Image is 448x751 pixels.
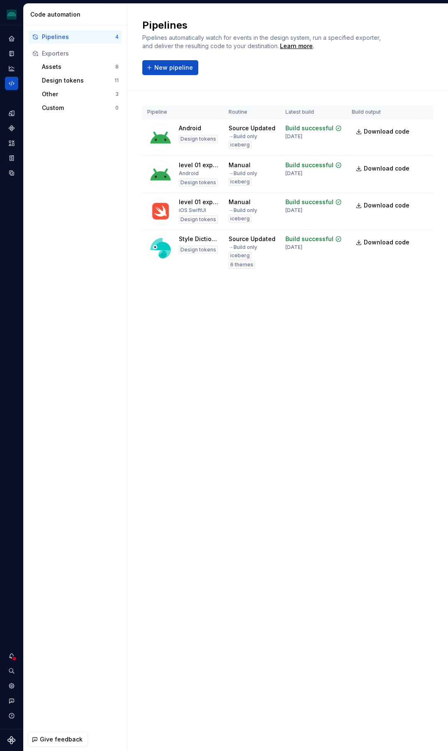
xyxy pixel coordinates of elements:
button: Assets8 [39,60,122,73]
div: Pipelines [42,33,115,41]
button: New pipeline [142,60,198,75]
div: Code automation [30,10,124,19]
th: Pipeline [142,105,224,119]
a: Storybook stories [5,151,18,165]
span: Give feedback [40,735,83,744]
a: Learn more [280,42,313,50]
div: Build successful [285,198,334,206]
div: → Build only [229,207,257,214]
th: Latest build [280,105,347,119]
span: Download code [364,164,409,173]
img: 418c6d47-6da6-4103-8b13-b5999f8989a1.png [7,10,17,20]
span: Pipelines automatically watch for events in the design system, run a specified exporter, and deli... [142,34,382,49]
a: Components [5,122,18,135]
th: Build output [347,105,420,119]
div: [DATE] [285,244,302,251]
div: level 01 export test [179,198,219,206]
span: Download code [364,238,409,246]
div: iceberg [229,141,251,149]
button: Other3 [39,88,122,101]
a: Analytics [5,62,18,75]
div: iOS SwiftUI [179,207,206,214]
span: Download code [364,201,409,210]
button: Design tokens11 [39,74,122,87]
div: 3 [115,91,119,98]
div: Android [179,170,199,177]
div: Assets [42,63,115,71]
div: 4 [115,34,119,40]
h2: Pipelines [142,19,391,32]
button: Notifications [5,649,18,663]
span: . [279,43,314,49]
div: Design tokens [179,246,218,254]
div: level 01 export test [179,161,219,169]
div: → Build only [229,170,257,177]
button: Search ⌘K [5,664,18,678]
a: Design tokens [5,107,18,120]
div: 8 [115,63,119,70]
div: Design tokens [179,135,218,143]
a: Settings [5,679,18,692]
div: Exporters [42,49,119,58]
a: Assets [5,137,18,150]
div: Design tokens [42,76,114,85]
div: Design tokens [179,178,218,187]
div: Custom [42,104,115,112]
div: Build successful [285,161,334,169]
div: Build successful [285,124,334,132]
div: Manual [229,161,251,169]
span: Download code [364,127,409,136]
div: iceberg [229,178,251,186]
div: Design tokens [179,215,218,224]
div: iceberg [229,251,251,260]
div: Manual [229,198,251,206]
div: iceberg [229,215,251,223]
div: Data sources [5,166,18,180]
div: [DATE] [285,133,302,140]
div: Source Updated [229,235,275,243]
div: Contact support [5,694,18,707]
div: 11 [114,77,119,84]
span: 6 themes [230,261,253,268]
div: → Build only [229,133,257,140]
a: Code automation [5,77,18,90]
a: Home [5,32,18,45]
div: [DATE] [285,170,302,177]
a: Download code [352,198,415,213]
a: Download code [352,235,415,250]
span: New pipeline [154,63,193,72]
th: Routine [224,105,280,119]
svg: Supernova Logo [7,736,16,744]
a: Download code [352,161,415,176]
button: Pipelines4 [29,30,122,44]
button: Give feedback [28,732,88,747]
div: Style Dictionary [179,235,219,243]
div: Build successful [285,235,334,243]
a: Documentation [5,47,18,60]
div: [DATE] [285,207,302,214]
div: → Build only [229,244,257,251]
div: 0 [115,105,119,111]
div: Android [179,124,201,132]
div: Source Updated [229,124,275,132]
div: Other [42,90,115,98]
button: Custom0 [39,101,122,115]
